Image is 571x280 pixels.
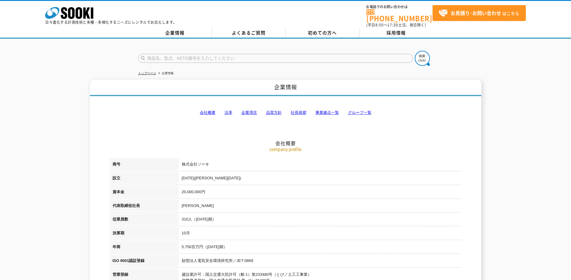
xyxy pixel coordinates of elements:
a: 企業情報 [138,29,212,38]
h1: 企業情報 [90,80,481,96]
td: 財団法人電気安全環境研究所／JET-0869 [179,255,462,269]
th: 年商 [110,241,179,255]
th: ISO 9001認証登録 [110,255,179,269]
a: お見積り･お問い合わせはこちら [433,5,526,21]
td: 株式会社ソーキ [179,158,462,172]
a: トップページ [138,72,156,75]
a: 企業理念 [241,110,257,115]
th: 商号 [110,158,179,172]
td: [DATE]([PERSON_NAME][DATE]) [179,172,462,186]
a: 社長挨拶 [291,110,306,115]
td: 20,000,000円 [179,186,462,200]
a: 沿革 [225,110,232,115]
a: [PHONE_NUMBER] [366,9,433,22]
a: 会社概要 [200,110,216,115]
td: 10月 [179,227,462,241]
th: 従業員数 [110,213,179,227]
span: お電話でのお問い合わせは [366,5,433,9]
th: 資本金 [110,186,179,200]
a: 初めての方へ [286,29,359,38]
th: 代表取締役社長 [110,200,179,214]
p: company profile [110,146,462,152]
span: はこちら [439,9,519,18]
strong: お見積り･お問い合わせ [451,9,501,17]
a: よくあるご質問 [212,29,286,38]
th: 決算期 [110,227,179,241]
img: btn_search.png [415,51,430,66]
span: (平日 ～ 土日、祝日除く) [366,22,426,28]
span: 初めての方へ [308,29,337,36]
a: グループ一覧 [348,110,371,115]
td: [PERSON_NAME] [179,200,462,214]
td: 310人（[DATE]期） [179,213,462,227]
li: 企業情報 [157,70,174,77]
h2: 会社概要 [110,80,462,146]
a: 採用情報 [359,29,433,38]
p: 日々進化する計測技術と多種・多様化するニーズにレンタルでお応えします。 [45,20,177,24]
span: 8:50 [375,22,384,28]
a: 事業拠点一覧 [315,110,339,115]
span: 17:30 [387,22,398,28]
a: 品質方針 [266,110,282,115]
td: 5,756百万円（[DATE]期） [179,241,462,255]
th: 設立 [110,172,179,186]
input: 商品名、型式、NETIS番号を入力してください [138,54,413,63]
